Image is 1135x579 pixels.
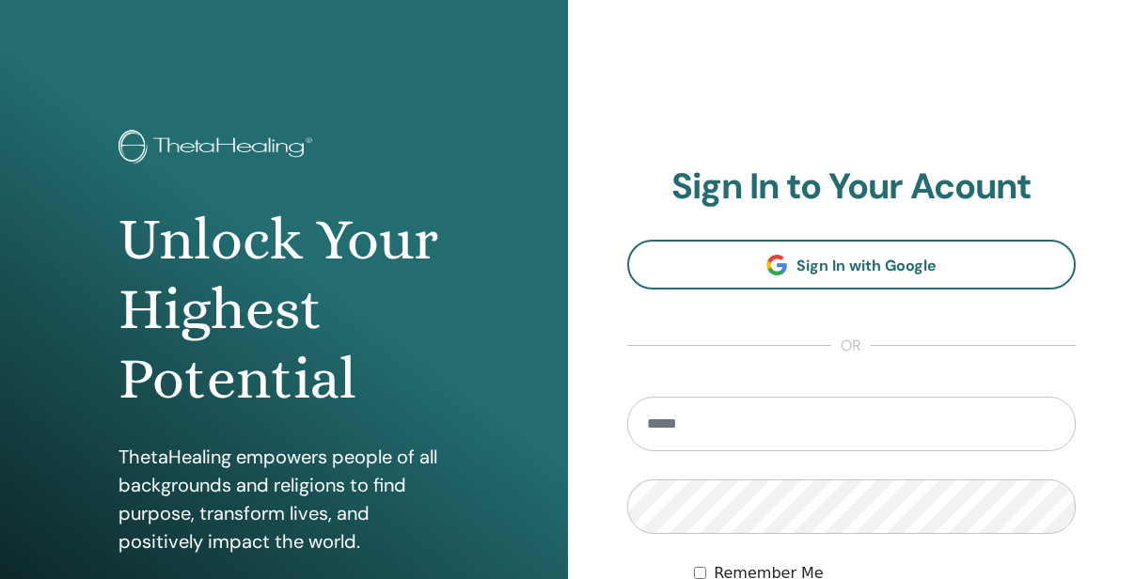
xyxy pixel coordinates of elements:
span: Sign In with Google [796,256,937,275]
h1: Unlock Your Highest Potential [118,205,449,415]
span: or [831,335,871,357]
h2: Sign In to Your Acount [627,165,1077,209]
p: ThetaHealing empowers people of all backgrounds and religions to find purpose, transform lives, a... [118,443,449,556]
a: Sign In with Google [627,240,1077,289]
